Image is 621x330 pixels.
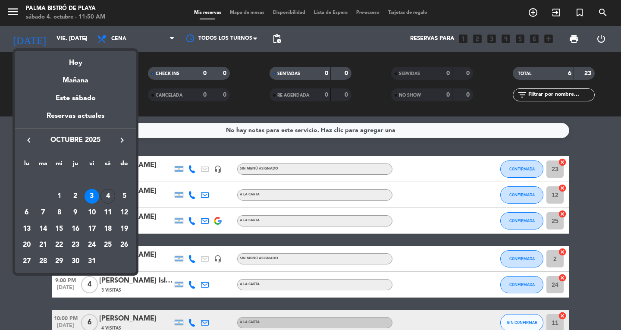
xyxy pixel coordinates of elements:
[84,221,100,237] td: 17 de octubre de 2025
[100,204,116,221] td: 11 de octubre de 2025
[19,238,34,253] div: 20
[19,237,35,254] td: 20 de octubre de 2025
[117,222,132,236] div: 19
[51,237,67,254] td: 22 de octubre de 2025
[68,254,83,269] div: 30
[36,254,50,269] div: 28
[15,51,136,69] div: Hoy
[36,222,50,236] div: 14
[116,159,132,172] th: domingo
[52,254,66,269] div: 29
[15,86,136,110] div: Este sábado
[114,135,130,146] button: keyboard_arrow_right
[35,159,51,172] th: martes
[100,238,115,253] div: 25
[85,205,99,220] div: 10
[68,189,83,204] div: 2
[67,204,84,221] td: 9 de octubre de 2025
[36,238,50,253] div: 21
[52,222,66,236] div: 15
[35,237,51,254] td: 21 de octubre de 2025
[35,253,51,270] td: 28 de octubre de 2025
[52,189,66,204] div: 1
[15,69,136,86] div: Mañana
[100,189,116,205] td: 4 de octubre de 2025
[117,189,132,204] div: 5
[84,237,100,254] td: 24 de octubre de 2025
[117,238,132,253] div: 26
[116,189,132,205] td: 5 de octubre de 2025
[85,238,99,253] div: 24
[51,204,67,221] td: 8 de octubre de 2025
[100,237,116,254] td: 25 de octubre de 2025
[19,253,35,270] td: 27 de octubre de 2025
[51,189,67,205] td: 1 de octubre de 2025
[100,159,116,172] th: sábado
[67,189,84,205] td: 2 de octubre de 2025
[117,205,132,220] div: 12
[19,222,34,236] div: 13
[84,159,100,172] th: viernes
[85,254,99,269] div: 31
[51,159,67,172] th: miércoles
[36,205,50,220] div: 7
[84,204,100,221] td: 10 de octubre de 2025
[67,237,84,254] td: 23 de octubre de 2025
[85,189,99,204] div: 3
[100,189,115,204] div: 4
[67,253,84,270] td: 30 de octubre de 2025
[84,189,100,205] td: 3 de octubre de 2025
[84,253,100,270] td: 31 de octubre de 2025
[19,205,34,220] div: 6
[67,159,84,172] th: jueves
[85,222,99,236] div: 17
[68,222,83,236] div: 16
[19,204,35,221] td: 6 de octubre de 2025
[19,159,35,172] th: lunes
[19,221,35,237] td: 13 de octubre de 2025
[19,254,34,269] div: 27
[68,238,83,253] div: 23
[68,205,83,220] div: 9
[35,221,51,237] td: 14 de octubre de 2025
[67,221,84,237] td: 16 de octubre de 2025
[52,238,66,253] div: 22
[19,172,132,189] td: OCT.
[52,205,66,220] div: 8
[37,135,114,146] span: octubre 2025
[35,204,51,221] td: 7 de octubre de 2025
[116,221,132,237] td: 19 de octubre de 2025
[100,205,115,220] div: 11
[117,135,127,145] i: keyboard_arrow_right
[24,135,34,145] i: keyboard_arrow_left
[116,204,132,221] td: 12 de octubre de 2025
[51,253,67,270] td: 29 de octubre de 2025
[21,135,37,146] button: keyboard_arrow_left
[116,237,132,254] td: 26 de octubre de 2025
[15,110,136,128] div: Reservas actuales
[100,222,115,236] div: 18
[100,221,116,237] td: 18 de octubre de 2025
[51,221,67,237] td: 15 de octubre de 2025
